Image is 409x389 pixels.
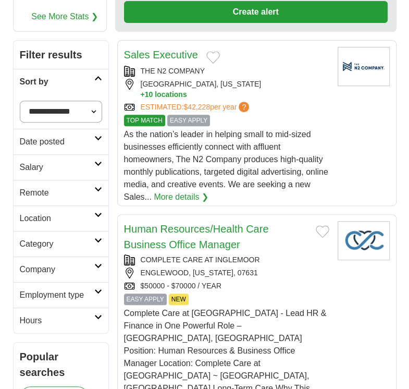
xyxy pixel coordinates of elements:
h2: Sort by [20,76,94,88]
a: Sort by [14,69,108,94]
button: Add to favorite jobs [316,225,329,238]
a: Hours [14,308,108,333]
a: See More Stats ❯ [31,10,98,23]
span: NEW [169,294,189,305]
a: Sales Executive [124,49,198,60]
span: EASY APPLY [124,294,167,305]
div: COMPLETE CARE AT INGLEMOOR [124,254,329,265]
div: $50000 - $70000 / YEAR [124,281,329,291]
h2: Date posted [20,136,94,148]
span: ? [239,102,249,112]
h2: Location [20,212,94,225]
a: Remote [14,180,108,205]
span: TOP MATCH [124,115,165,126]
h2: Salary [20,161,94,174]
a: More details ❯ [154,191,208,203]
h2: Filter results [14,41,108,69]
a: Salary [14,154,108,180]
h2: Remote [20,187,94,199]
button: +10 locations [141,90,329,100]
div: [GEOGRAPHIC_DATA], [US_STATE] [124,79,329,100]
h2: Category [20,238,94,250]
button: Create alert [124,1,388,23]
div: ENGLEWOOD, [US_STATE], 07631 [124,268,329,278]
a: Company [14,257,108,282]
h2: Employment type [20,289,94,301]
span: $42,228 [183,103,210,111]
a: ESTIMATED:$42,228per year? [141,102,252,113]
h2: Popular searches [20,349,102,380]
span: As the nation’s leader in helping small to mid-sized businesses efficiently connect with affluent... [124,130,328,201]
a: Human Resources/Health Care Business Office Manager [124,223,269,250]
span: + [141,90,145,100]
h2: Company [20,263,94,276]
div: THE N2 COMPANY [124,66,329,77]
a: Date posted [14,129,108,154]
a: Category [14,231,108,257]
button: Add to favorite jobs [206,51,220,64]
img: Company logo [338,47,390,86]
img: Company logo [338,221,390,260]
a: Location [14,205,108,231]
span: EASY APPLY [167,115,210,126]
a: Employment type [14,282,108,308]
h2: Hours [20,314,94,327]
